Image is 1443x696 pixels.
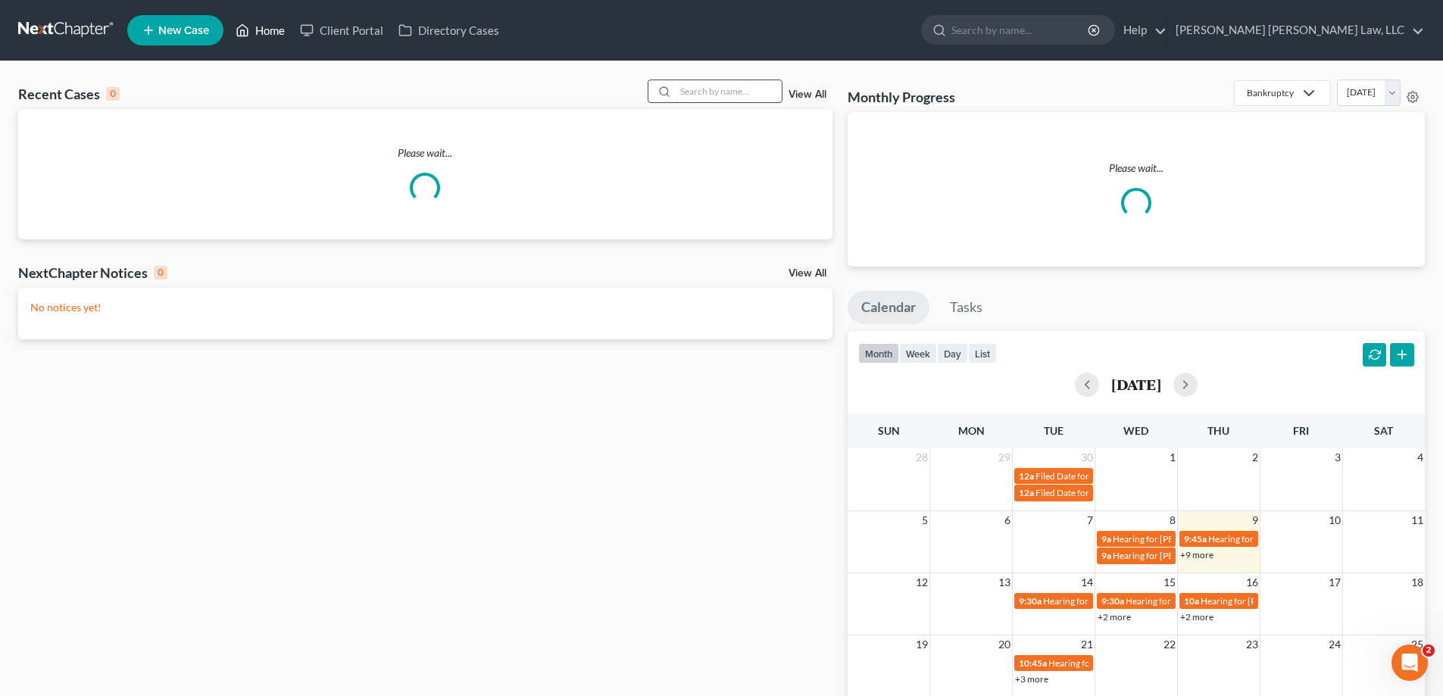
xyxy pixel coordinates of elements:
[1208,533,1326,545] span: Hearing for [PERSON_NAME]
[899,343,937,364] button: week
[1293,424,1309,437] span: Fri
[1111,376,1161,392] h2: [DATE]
[914,448,929,467] span: 28
[1019,657,1047,669] span: 10:45a
[920,511,929,529] span: 5
[1247,86,1294,99] div: Bankruptcy
[158,25,209,36] span: New Case
[1079,635,1095,654] span: 21
[1410,635,1425,654] span: 25
[937,343,968,364] button: day
[1098,611,1131,623] a: +2 more
[1168,17,1424,44] a: [PERSON_NAME] [PERSON_NAME] Law, LLC
[1101,550,1111,561] span: 9a
[1251,448,1260,467] span: 2
[1201,595,1319,607] span: Hearing for [PERSON_NAME]
[914,635,929,654] span: 19
[30,300,820,315] p: No notices yet!
[1079,573,1095,591] span: 14
[1168,511,1177,529] span: 8
[1245,573,1260,591] span: 16
[1043,595,1292,607] span: Hearing for [US_STATE] Safety Association of Timbermen - Self I
[997,573,1012,591] span: 13
[1019,470,1034,482] span: 12a
[1423,645,1435,657] span: 2
[1035,487,1162,498] span: Filed Date for [PERSON_NAME]
[18,85,120,103] div: Recent Cases
[951,16,1090,44] input: Search by name...
[1251,511,1260,529] span: 9
[1003,511,1012,529] span: 6
[914,573,929,591] span: 12
[154,266,167,279] div: 0
[1410,573,1425,591] span: 18
[1327,511,1342,529] span: 10
[968,343,997,364] button: list
[1015,673,1048,685] a: +3 more
[292,17,391,44] a: Client Portal
[1410,511,1425,529] span: 11
[1180,549,1213,560] a: +9 more
[789,89,826,100] a: View All
[1184,595,1199,607] span: 10a
[1113,533,1231,545] span: Hearing for [PERSON_NAME]
[391,17,507,44] a: Directory Cases
[1245,635,1260,654] span: 23
[1085,511,1095,529] span: 7
[789,268,826,279] a: View All
[228,17,292,44] a: Home
[997,448,1012,467] span: 29
[18,264,167,282] div: NextChapter Notices
[936,291,996,324] a: Tasks
[878,424,900,437] span: Sun
[858,343,899,364] button: month
[1374,424,1393,437] span: Sat
[1327,573,1342,591] span: 17
[1019,487,1034,498] span: 12a
[106,87,120,101] div: 0
[1184,533,1207,545] span: 9:45a
[1168,448,1177,467] span: 1
[848,88,955,106] h3: Monthly Progress
[1019,595,1042,607] span: 9:30a
[1079,448,1095,467] span: 30
[18,145,832,161] p: Please wait...
[958,424,985,437] span: Mon
[676,80,782,102] input: Search by name...
[997,635,1012,654] span: 20
[1416,448,1425,467] span: 4
[1180,611,1213,623] a: +2 more
[1391,645,1428,681] iframe: Intercom live chat
[848,291,929,324] a: Calendar
[1162,635,1177,654] span: 22
[1101,533,1111,545] span: 9a
[1333,448,1342,467] span: 3
[1101,595,1124,607] span: 9:30a
[860,161,1413,176] p: Please wait...
[1035,470,1162,482] span: Filed Date for [PERSON_NAME]
[1207,424,1229,437] span: Thu
[1116,17,1167,44] a: Help
[1126,595,1375,607] span: Hearing for [US_STATE] Safety Association of Timbermen - Self I
[1327,635,1342,654] span: 24
[1162,573,1177,591] span: 15
[1044,424,1064,437] span: Tue
[1113,550,1231,561] span: Hearing for [PERSON_NAME]
[1048,657,1167,669] span: Hearing for [PERSON_NAME]
[1123,424,1148,437] span: Wed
